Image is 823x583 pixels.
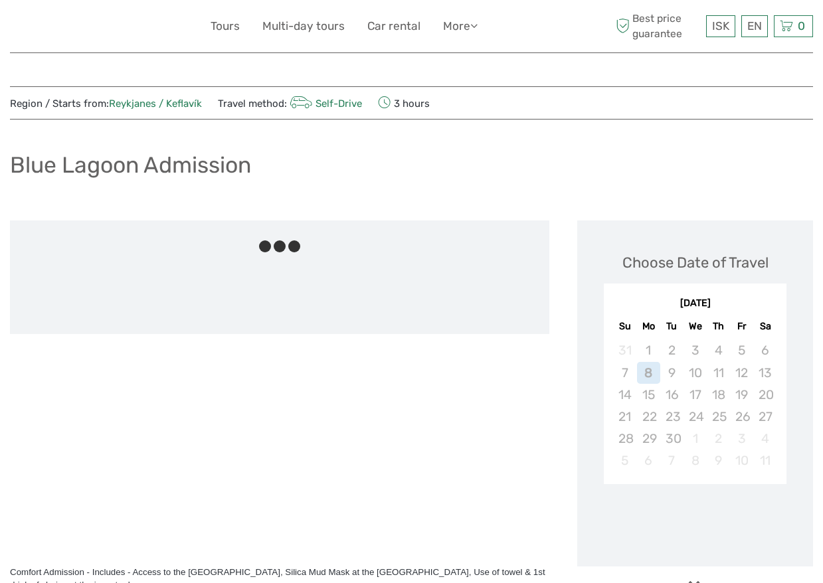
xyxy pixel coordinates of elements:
[660,384,684,406] div: Not available Tuesday, September 16th, 2025
[730,339,753,361] div: Not available Friday, September 5th, 2025
[109,98,202,110] a: Reykjanes / Keflavík
[613,450,636,471] div: Not available Sunday, October 5th, 2025
[622,252,769,273] div: Choose Date of Travel
[741,15,768,37] div: EN
[637,362,660,384] div: Not available Monday, September 8th, 2025
[660,339,684,361] div: Not available Tuesday, September 2nd, 2025
[604,297,786,311] div: [DATE]
[660,317,684,335] div: Tu
[753,406,777,428] div: Not available Saturday, September 27th, 2025
[684,362,707,384] div: Not available Wednesday, September 10th, 2025
[608,339,782,471] div: month 2025-09
[753,362,777,384] div: Not available Saturday, September 13th, 2025
[730,428,753,450] div: Not available Friday, October 3rd, 2025
[613,317,636,335] div: Su
[660,450,684,471] div: Not available Tuesday, October 7th, 2025
[637,384,660,406] div: Not available Monday, September 15th, 2025
[730,406,753,428] div: Not available Friday, September 26th, 2025
[10,151,251,179] h1: Blue Lagoon Admission
[637,406,660,428] div: Not available Monday, September 22nd, 2025
[613,384,636,406] div: Not available Sunday, September 14th, 2025
[730,450,753,471] div: Not available Friday, October 10th, 2025
[691,519,699,527] div: Loading...
[753,339,777,361] div: Not available Saturday, September 6th, 2025
[730,362,753,384] div: Not available Friday, September 12th, 2025
[796,19,807,33] span: 0
[10,10,78,42] img: 632-1a1f61c2-ab70-46c5-a88f-57c82c74ba0d_logo_small.jpg
[262,17,345,36] a: Multi-day tours
[684,450,707,471] div: Not available Wednesday, October 8th, 2025
[660,362,684,384] div: Not available Tuesday, September 9th, 2025
[612,11,703,41] span: Best price guarantee
[684,339,707,361] div: Not available Wednesday, September 3rd, 2025
[637,317,660,335] div: Mo
[637,339,660,361] div: Not available Monday, September 1st, 2025
[613,339,636,361] div: Not available Sunday, August 31st, 2025
[287,98,362,110] a: Self-Drive
[684,406,707,428] div: Not available Wednesday, September 24th, 2025
[613,362,636,384] div: Not available Sunday, September 7th, 2025
[707,450,730,471] div: Not available Thursday, October 9th, 2025
[684,384,707,406] div: Not available Wednesday, September 17th, 2025
[637,428,660,450] div: Not available Monday, September 29th, 2025
[753,317,777,335] div: Sa
[712,19,729,33] span: ISK
[753,450,777,471] div: Not available Saturday, October 11th, 2025
[367,17,420,36] a: Car rental
[211,17,240,36] a: Tours
[613,406,636,428] div: Not available Sunday, September 21st, 2025
[707,428,730,450] div: Not available Thursday, October 2nd, 2025
[753,384,777,406] div: Not available Saturday, September 20th, 2025
[443,17,478,36] a: More
[753,428,777,450] div: Not available Saturday, October 4th, 2025
[707,339,730,361] div: Not available Thursday, September 4th, 2025
[684,317,707,335] div: We
[684,428,707,450] div: Not available Wednesday, October 1st, 2025
[660,428,684,450] div: Not available Tuesday, September 30th, 2025
[613,428,636,450] div: Not available Sunday, September 28th, 2025
[707,317,730,335] div: Th
[378,94,430,112] span: 3 hours
[730,384,753,406] div: Not available Friday, September 19th, 2025
[660,406,684,428] div: Not available Tuesday, September 23rd, 2025
[218,94,362,112] span: Travel method:
[707,406,730,428] div: Not available Thursday, September 25th, 2025
[637,450,660,471] div: Not available Monday, October 6th, 2025
[707,362,730,384] div: Not available Thursday, September 11th, 2025
[707,384,730,406] div: Not available Thursday, September 18th, 2025
[730,317,753,335] div: Fr
[10,97,202,111] span: Region / Starts from:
